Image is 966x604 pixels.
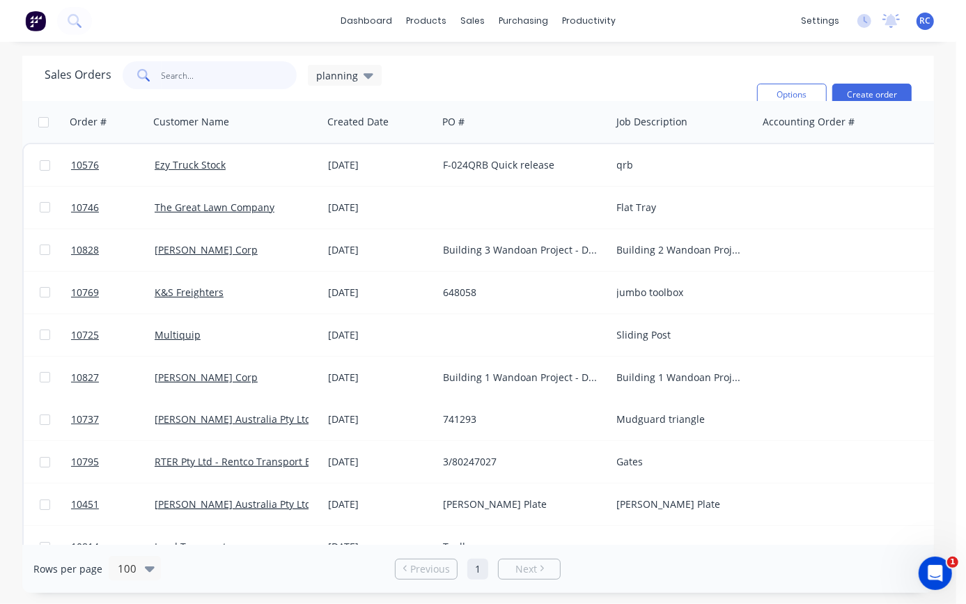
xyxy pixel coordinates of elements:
[396,562,457,576] a: Previous page
[71,272,155,313] a: 10769
[328,371,432,385] div: [DATE]
[71,526,155,568] a: 10814
[499,562,560,576] a: Next page
[443,243,598,257] div: Building 3 Wandoan Project - Drop Down Boxes and Kick Plates
[555,10,623,31] div: productivity
[71,243,99,257] span: 10828
[467,559,488,580] a: Page 1 is your current page
[515,562,537,576] span: Next
[155,412,311,426] a: [PERSON_NAME] Australia Pty Ltd
[71,201,99,215] span: 10746
[71,328,99,342] span: 10725
[328,158,432,172] div: [DATE]
[155,243,258,256] a: [PERSON_NAME] Corp
[71,455,99,469] span: 10795
[389,559,566,580] ul: Pagination
[327,115,389,129] div: Created Date
[947,557,958,568] span: 1
[328,455,432,469] div: [DATE]
[328,328,432,342] div: [DATE]
[757,84,827,106] button: Options
[71,497,99,511] span: 10451
[443,412,598,426] div: 741293
[453,10,492,31] div: sales
[155,371,258,384] a: [PERSON_NAME] Corp
[617,371,745,385] div: Building 1 Wandoan Project - Drop Down Boxes and Kick Plates
[617,328,745,342] div: Sliding Post
[71,371,99,385] span: 10827
[71,540,99,554] span: 10814
[492,10,555,31] div: purchasing
[617,412,745,426] div: Mudguard triangle
[617,286,745,300] div: jumbo toolbox
[442,115,465,129] div: PO #
[71,357,155,398] a: 10827
[155,286,224,299] a: K&S Freighters
[443,158,598,172] div: F-024QRB Quick release
[155,455,394,468] a: RTER Pty Ltd - Rentco Transport Equipment Rentals
[617,201,745,215] div: Flat Tray
[919,557,952,590] iframe: Intercom live chat
[443,497,598,511] div: [PERSON_NAME] Plate
[617,497,745,511] div: [PERSON_NAME] Plate
[25,10,46,31] img: Factory
[71,314,155,356] a: 10725
[328,201,432,215] div: [DATE]
[328,412,432,426] div: [DATE]
[832,84,912,106] button: Create order
[328,540,432,554] div: [DATE]
[328,243,432,257] div: [DATE]
[155,540,226,553] a: Land Transport
[334,10,399,31] a: dashboard
[617,455,745,469] div: Gates
[71,286,99,300] span: 10769
[71,144,155,186] a: 10576
[153,115,229,129] div: Customer Name
[71,483,155,525] a: 10451
[316,68,358,83] span: planning
[328,497,432,511] div: [DATE]
[443,286,598,300] div: 648058
[920,15,931,27] span: RC
[71,412,99,426] span: 10737
[162,61,297,89] input: Search...
[155,158,226,171] a: Ezy Truck Stock
[616,115,687,129] div: Job Description
[617,243,745,257] div: Building 2 Wandoan Project - Drop Down Boxes and Kick Plates
[443,540,598,554] div: Toolbox
[45,68,111,82] h1: Sales Orders
[399,10,453,31] div: products
[794,10,846,31] div: settings
[155,201,274,214] a: The Great Lawn Company
[155,328,201,341] a: Multiquip
[71,441,155,483] a: 10795
[71,158,99,172] span: 10576
[617,158,745,172] div: qrb
[410,562,450,576] span: Previous
[443,371,598,385] div: Building 1 Wandoan Project - Drop Down Boxes and Kick Plates
[71,229,155,271] a: 10828
[443,455,598,469] div: 3/80247027
[328,286,432,300] div: [DATE]
[71,398,155,440] a: 10737
[763,115,855,129] div: Accounting Order #
[33,562,102,576] span: Rows per page
[155,497,311,511] a: [PERSON_NAME] Australia Pty Ltd
[70,115,107,129] div: Order #
[71,187,155,229] a: 10746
